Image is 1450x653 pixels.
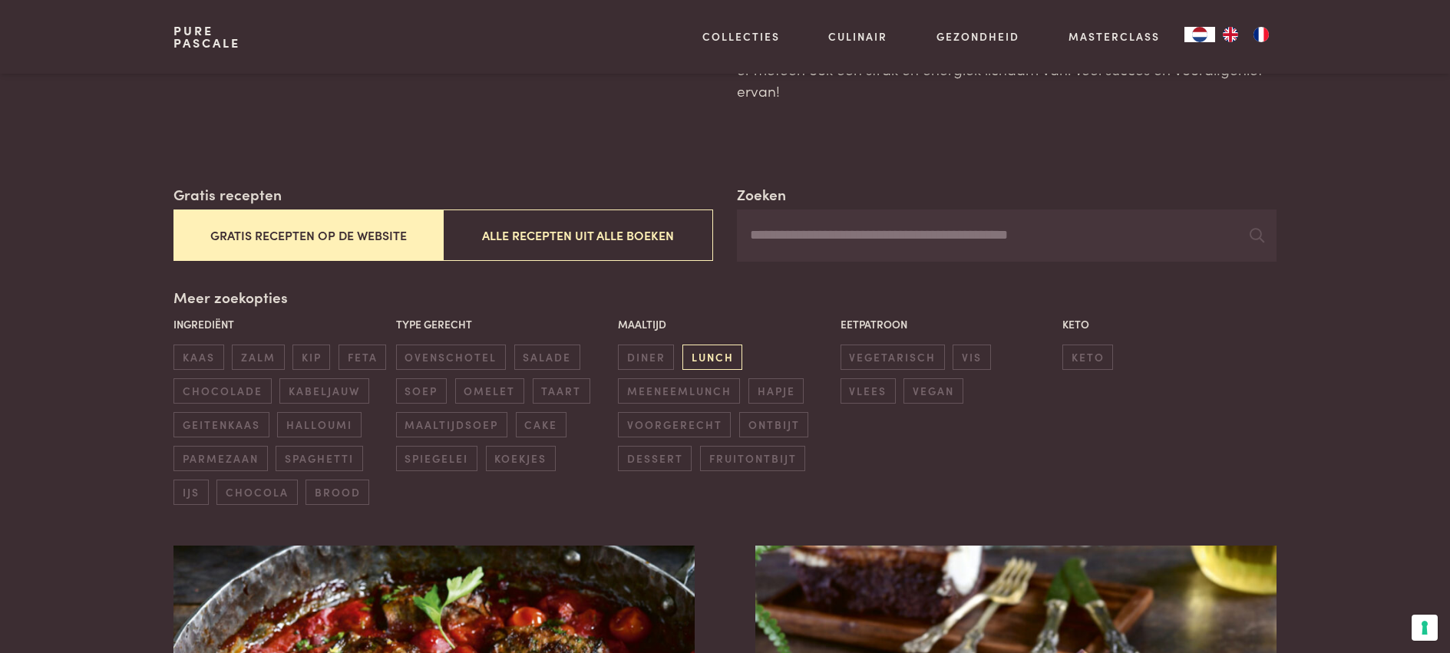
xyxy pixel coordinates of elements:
span: brood [306,480,369,505]
p: Maaltijd [618,316,832,332]
a: Masterclass [1069,28,1160,45]
span: diner [618,345,674,370]
a: NL [1184,27,1215,42]
span: omelet [455,378,524,404]
span: dessert [618,446,692,471]
button: Uw voorkeuren voor toestemming voor trackingtechnologieën [1412,615,1438,641]
button: Gratis recepten op de website [173,209,443,261]
span: kabeljauw [279,378,368,404]
span: geitenkaas [173,412,269,437]
span: ijs [173,480,208,505]
label: Gratis recepten [173,183,282,206]
span: maaltijdsoep [396,412,507,437]
span: zalm [232,345,284,370]
a: PurePascale [173,25,240,49]
span: vegetarisch [841,345,945,370]
p: Ingrediënt [173,316,388,332]
label: Zoeken [737,183,786,206]
span: feta [339,345,386,370]
a: EN [1215,27,1246,42]
span: chocolade [173,378,271,404]
span: salade [514,345,580,370]
span: lunch [682,345,742,370]
div: Language [1184,27,1215,42]
span: vegan [903,378,963,404]
a: Collecties [702,28,780,45]
ul: Language list [1215,27,1277,42]
span: vis [953,345,990,370]
span: kip [292,345,330,370]
p: Type gerecht [396,316,610,332]
p: Keto [1062,316,1277,332]
span: spiegelei [396,446,477,471]
a: Gezondheid [936,28,1019,45]
span: halloumi [277,412,361,437]
span: cake [516,412,566,437]
span: taart [533,378,590,404]
span: vlees [841,378,896,404]
span: soep [396,378,447,404]
span: chocola [216,480,297,505]
span: parmezaan [173,446,267,471]
p: Eetpatroon [841,316,1055,332]
span: fruitontbijt [700,446,805,471]
span: kaas [173,345,223,370]
span: ovenschotel [396,345,506,370]
span: keto [1062,345,1113,370]
span: meeneemlunch [618,378,740,404]
a: FR [1246,27,1277,42]
span: spaghetti [276,446,362,471]
button: Alle recepten uit alle boeken [443,209,712,261]
span: hapje [748,378,804,404]
aside: Language selected: Nederlands [1184,27,1277,42]
span: voorgerecht [618,412,731,437]
span: ontbijt [739,412,808,437]
a: Culinair [828,28,887,45]
span: koekjes [486,446,556,471]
